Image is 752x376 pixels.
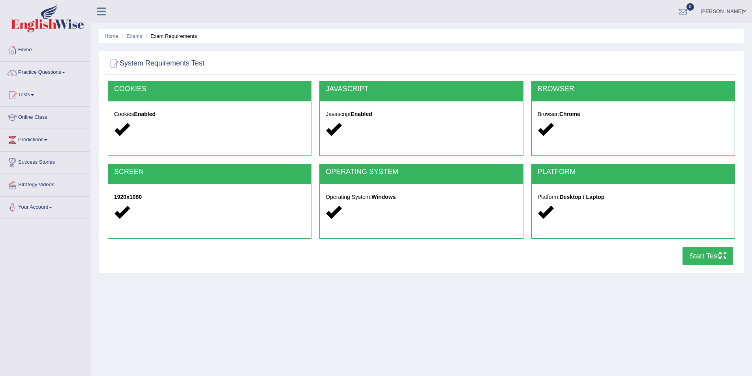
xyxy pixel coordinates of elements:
h2: COOKIES [114,85,305,93]
h2: SCREEN [114,168,305,176]
strong: Enabled [134,111,156,117]
strong: Enabled [351,111,372,117]
span: 0 [686,3,694,11]
strong: Windows [371,194,396,200]
h2: BROWSER [538,85,729,93]
a: Home [0,39,90,59]
h5: Javascript [326,111,517,117]
h2: PLATFORM [538,168,729,176]
strong: Desktop / Laptop [560,194,605,200]
a: Online Class [0,107,90,126]
h2: System Requirements Test [108,58,204,69]
a: Your Account [0,196,90,216]
a: Home [105,33,118,39]
h5: Operating System: [326,194,517,200]
h2: OPERATING SYSTEM [326,168,517,176]
a: Predictions [0,129,90,149]
h5: Platform: [538,194,729,200]
a: Success Stories [0,152,90,171]
button: Start Test [683,247,733,265]
a: Exams [127,33,143,39]
a: Strategy Videos [0,174,90,194]
h5: Cookies [114,111,305,117]
strong: Chrome [559,111,580,117]
a: Tests [0,84,90,104]
li: Exam Requirements [144,32,197,40]
strong: 1920x1080 [114,194,142,200]
a: Practice Questions [0,62,90,81]
h5: Browser: [538,111,729,117]
h2: JAVASCRIPT [326,85,517,93]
